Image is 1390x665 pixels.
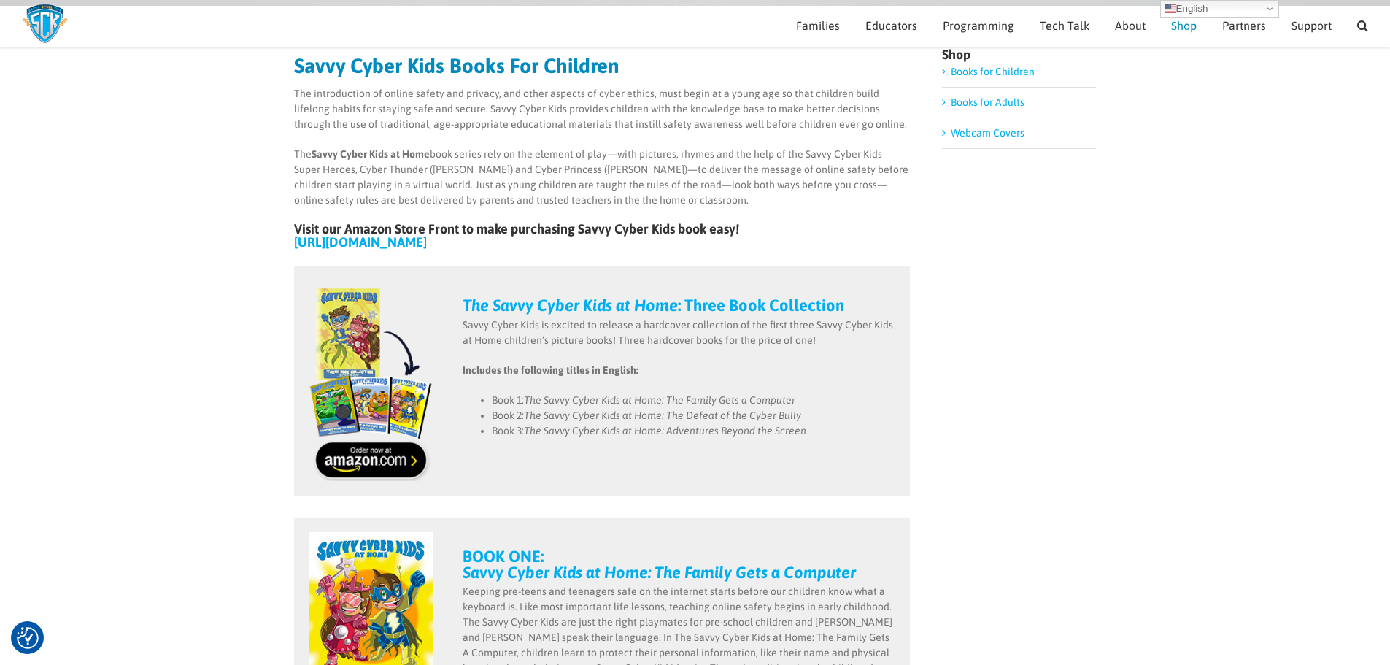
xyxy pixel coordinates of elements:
em: The Savvy Cyber Kids at Home: Adventures Beyond the Screen [524,425,806,437]
img: Revisit consent button [17,627,39,649]
span: Partners [1222,20,1266,31]
em: The Savvy Cyber Kids at Home [463,296,678,315]
span: Support [1291,20,1332,31]
a: books-3-book-collection [309,280,433,292]
a: The Savvy Cyber Kids at Home: Three Book Collection [463,296,844,315]
strong: Savvy Cyber Kids Books For Children [294,54,619,77]
p: The introduction of online safety and privacy, and other aspects of cyber ethics, must begin at a... [294,86,911,132]
em: The Savvy Cyber Kids at Home: The Defeat of the Cyber Bully [524,410,801,421]
li: Book 1: [492,393,896,408]
strong: Savvy Cyber Kids at Home [312,148,430,160]
em: The Savvy Cyber Kids at Home: The Family Gets a Computer [524,394,795,406]
span: Educators [865,20,917,31]
b: Visit our Amazon Store Front to make purchasing Savvy Cyber Kids book easy! [294,221,739,237]
p: The book series rely on the element of play—with pictures, rhymes and the help of the Savvy Cyber... [294,147,911,208]
strong: BOOK ONE: [463,547,544,566]
span: Families [796,20,840,31]
span: About [1115,20,1146,31]
li: Book 2: [492,408,896,423]
a: BOOK ONE: Savvy Cyber Kids at Home: The Family Gets a Computer [463,547,856,582]
a: Books for Children [951,66,1035,77]
a: book1-order_on_amazon [309,531,433,543]
button: Consent Preferences [17,627,39,649]
span: Tech Talk [1040,20,1089,31]
span: Programming [943,20,1014,31]
strong: Includes the following titles in English: [463,364,638,376]
span: Shop [1171,20,1197,31]
img: en [1165,3,1176,15]
a: Webcam Covers [951,127,1024,139]
a: Books for Adults [951,96,1024,108]
strong: : Three Book Collection [463,296,844,315]
strong: Savvy Cyber Kids at Home: The Family Gets a Computer [463,563,856,582]
li: Book 3: [492,423,896,439]
h4: Shop [942,48,1096,61]
img: Savvy Cyber Kids Logo [22,4,68,44]
p: Savvy Cyber Kids is excited to release a hardcover collection of the first three Savvy Cyber Kids... [463,318,896,348]
a: [URL][DOMAIN_NAME] [294,234,427,250]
